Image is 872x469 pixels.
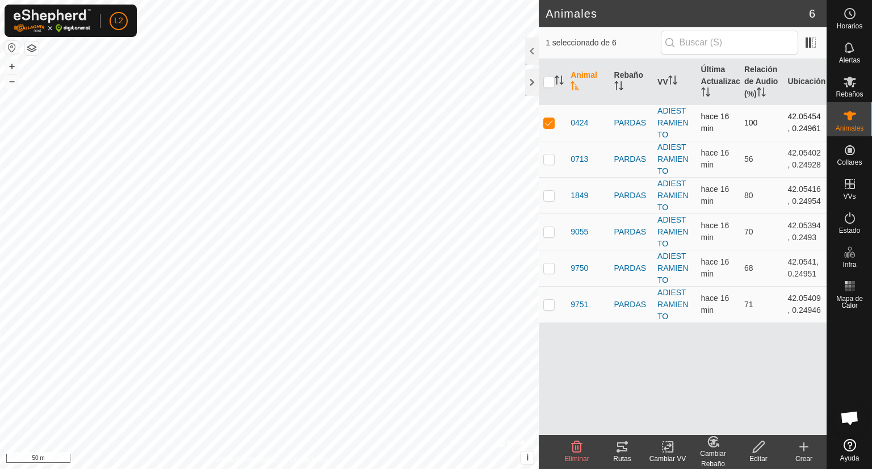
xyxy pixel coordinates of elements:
[564,455,589,463] span: Eliminar
[614,299,648,311] div: PARDAS
[614,190,648,202] div: PARDAS
[14,9,91,32] img: Logo Gallagher
[645,454,690,464] div: Cambiar VV
[744,118,757,127] span: 100
[830,295,869,309] span: Mapa de Calor
[783,104,827,141] td: 42.05454, 0.24961
[833,401,867,435] div: Chat abierto
[614,153,648,165] div: PARDAS
[809,5,815,22] span: 6
[571,262,588,274] span: 9750
[744,191,753,200] span: 80
[614,262,648,274] div: PARDAS
[657,252,688,284] a: ADIESTRAMIENTO
[701,221,730,242] span: 15 oct 2025, 21:31
[783,177,827,213] td: 42.05416, 0.24954
[571,153,588,165] span: 0713
[555,77,564,86] p-sorticon: Activar para ordenar
[744,227,753,236] span: 70
[836,91,863,98] span: Rebaños
[701,294,730,315] span: 15 oct 2025, 21:31
[546,37,660,49] span: 1 seleccionado de 6
[736,454,781,464] div: Editar
[571,117,588,129] span: 0424
[744,263,753,273] span: 68
[701,257,730,278] span: 15 oct 2025, 21:31
[526,453,529,462] span: i
[701,148,730,169] span: 15 oct 2025, 21:31
[546,7,809,20] h2: Animales
[614,117,648,129] div: PARDAS
[114,15,123,27] span: L2
[571,190,588,202] span: 1849
[836,125,863,132] span: Animales
[697,59,740,105] th: Última Actualización
[781,454,827,464] div: Crear
[701,185,730,206] span: 15 oct 2025, 21:31
[827,434,872,466] a: Ayuda
[657,288,688,321] a: ADIESTRAMIENTO
[571,83,580,92] p-sorticon: Activar para ordenar
[661,31,798,55] input: Buscar (S)
[783,141,827,177] td: 42.05402, 0.24928
[614,83,623,92] p-sorticon: Activar para ordenar
[843,193,856,200] span: VVs
[783,250,827,286] td: 42.0541, 0.24951
[5,74,19,88] button: –
[740,59,783,105] th: Relación de Audio (%)
[839,57,860,64] span: Alertas
[571,299,588,311] span: 9751
[290,454,328,464] a: Contáctenos
[744,300,753,309] span: 71
[783,286,827,323] td: 42.05409, 0.24946
[521,451,534,464] button: i
[701,89,710,98] p-sorticon: Activar para ordenar
[599,454,645,464] div: Rutas
[842,261,856,268] span: Infra
[837,23,862,30] span: Horarios
[701,112,730,133] span: 15 oct 2025, 21:31
[566,59,609,105] th: Animal
[783,59,827,105] th: Ubicación
[690,449,736,469] div: Cambiar Rebaño
[5,41,19,55] button: Restablecer Mapa
[614,226,648,238] div: PARDAS
[211,454,276,464] a: Política de Privacidad
[657,106,688,139] a: ADIESTRAMIENTO
[610,59,653,105] th: Rebaño
[5,60,19,73] button: +
[840,455,860,462] span: Ayuda
[837,159,862,166] span: Collares
[668,77,677,86] p-sorticon: Activar para ordenar
[657,179,688,212] a: ADIESTRAMIENTO
[25,41,39,55] button: Capas del Mapa
[657,215,688,248] a: ADIESTRAMIENTO
[839,227,860,234] span: Estado
[571,226,588,238] span: 9055
[657,143,688,175] a: ADIESTRAMIENTO
[653,59,696,105] th: VV
[744,154,753,164] span: 56
[783,213,827,250] td: 42.05394, 0.2493
[757,89,766,98] p-sorticon: Activar para ordenar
